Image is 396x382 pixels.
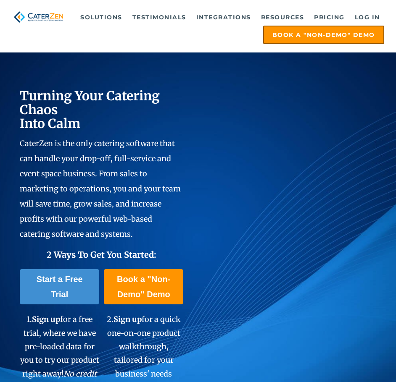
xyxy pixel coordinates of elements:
div: Navigation Menu [76,9,384,44]
a: Book a "Non-Demo" Demo [263,26,384,44]
a: Testimonials [128,9,190,26]
span: Sign up [114,314,142,324]
span: Sign up [32,314,60,324]
a: Start a Free Trial [20,269,99,304]
a: Log in [351,9,384,26]
span: CaterZen is the only catering software that can handle your drop-off, full-service and event spac... [20,139,181,239]
span: Turning Your Catering Chaos Into Calm [20,88,160,131]
iframe: Help widget launcher [321,349,387,373]
span: 2 Ways To Get You Started: [47,249,156,260]
a: Solutions [76,9,127,26]
a: Resources [257,9,309,26]
a: Integrations [192,9,255,26]
a: Book a "Non-Demo" Demo [104,269,183,304]
img: caterzen [12,9,65,25]
span: 2. for a quick one-on-one product walkthrough, tailored for your business' needs [107,314,180,379]
a: Pricing [310,9,349,26]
